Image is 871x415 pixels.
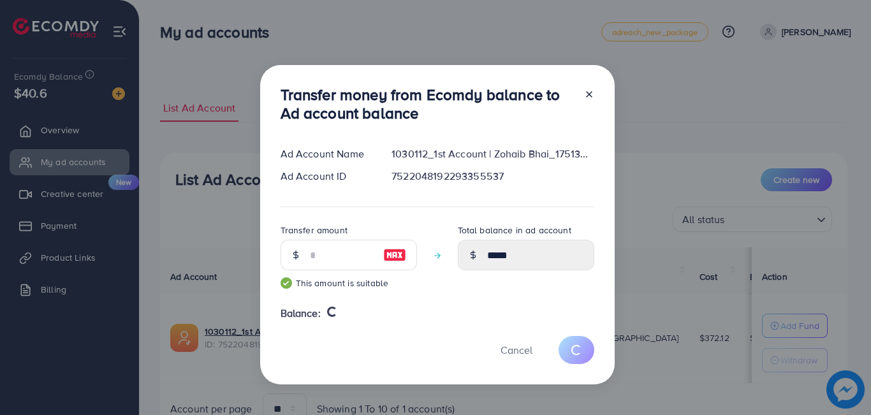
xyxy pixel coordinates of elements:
[485,336,548,363] button: Cancel
[281,224,348,237] label: Transfer amount
[381,169,604,184] div: 7522048192293355537
[281,277,292,289] img: guide
[281,277,417,289] small: This amount is suitable
[501,343,532,357] span: Cancel
[270,147,382,161] div: Ad Account Name
[383,247,406,263] img: image
[281,306,321,321] span: Balance:
[458,224,571,237] label: Total balance in ad account
[381,147,604,161] div: 1030112_1st Account | Zohaib Bhai_1751363330022
[270,169,382,184] div: Ad Account ID
[281,85,574,122] h3: Transfer money from Ecomdy balance to Ad account balance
